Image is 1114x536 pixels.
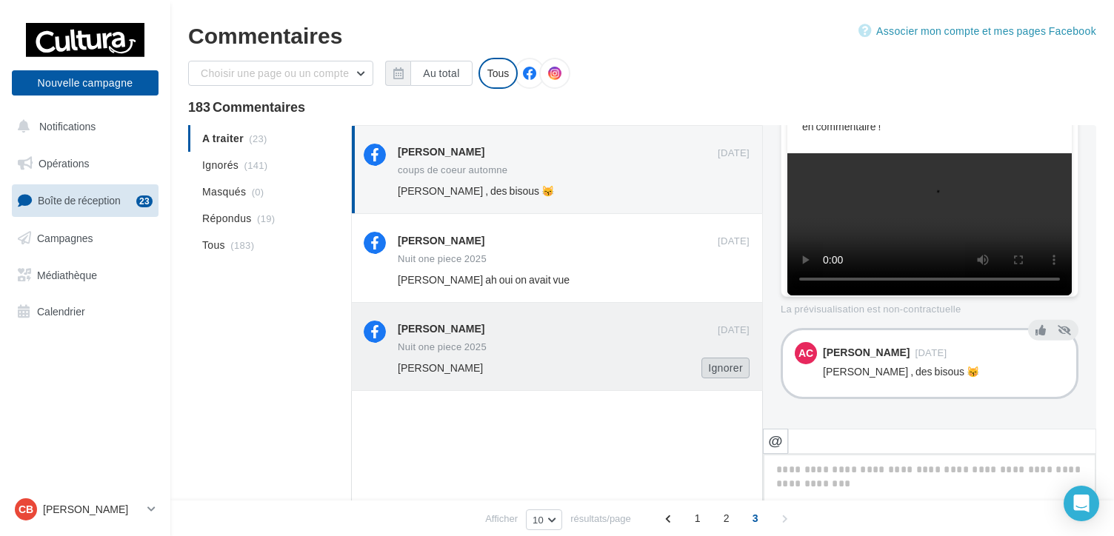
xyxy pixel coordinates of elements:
[398,342,487,352] div: Nuit one piece 2025
[202,238,225,252] span: Tous
[686,506,710,530] span: 1
[410,61,472,86] button: Au total
[9,260,161,291] a: Médiathèque
[252,186,264,198] span: (0)
[570,512,631,526] span: résultats/page
[526,509,562,530] button: 10
[202,158,239,172] span: Ignorés
[398,165,507,175] div: coups de coeur automne
[718,235,750,248] span: [DATE]
[398,233,484,248] div: [PERSON_NAME]
[188,24,1096,46] div: Commentaires
[39,120,96,133] span: Notifications
[718,324,750,337] span: [DATE]
[39,157,89,170] span: Opérations
[9,148,161,179] a: Opérations
[763,429,788,454] button: @
[230,239,254,251] span: (183)
[37,305,85,318] span: Calendrier
[385,61,472,86] button: Au total
[823,347,910,358] div: [PERSON_NAME]
[478,58,518,89] div: Tous
[136,195,153,207] div: 23
[9,184,161,216] a: Boîte de réception23
[744,506,767,530] span: 3
[798,346,813,361] span: AC
[38,194,121,207] span: Boîte de réception
[257,212,275,224] span: (19)
[485,512,518,526] span: Afficher
[37,232,93,244] span: Campagnes
[19,502,33,517] span: CB
[202,211,252,226] span: Répondus
[244,159,268,171] span: (141)
[1064,486,1099,521] div: Open Intercom Messenger
[398,321,484,336] div: [PERSON_NAME]
[715,506,738,530] span: 2
[915,348,947,358] span: [DATE]
[43,502,141,517] p: [PERSON_NAME]
[398,273,570,286] span: [PERSON_NAME] ah oui on avait vue
[768,434,783,447] i: @
[398,184,554,197] span: [PERSON_NAME] , des bisous 😽
[12,495,159,523] a: CB [PERSON_NAME]
[37,268,97,281] span: Médiathèque
[398,144,484,159] div: [PERSON_NAME]
[188,61,373,86] button: Choisir une page ou un compte
[858,22,1096,40] a: Associer mon compte et mes pages Facebook
[823,364,1064,379] div: [PERSON_NAME] , des bisous 😽
[9,111,156,142] button: Notifications
[781,297,1078,316] div: La prévisualisation est non-contractuelle
[9,296,161,327] a: Calendrier
[398,361,483,374] span: [PERSON_NAME]
[701,358,750,378] button: Ignorer
[201,67,349,79] span: Choisir une page ou un compte
[9,223,161,254] a: Campagnes
[398,254,487,264] div: Nuit one piece 2025
[188,100,1096,113] div: 183 Commentaires
[202,184,246,199] span: Masqués
[533,514,544,526] span: 10
[12,70,159,96] button: Nouvelle campagne
[718,147,750,160] span: [DATE]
